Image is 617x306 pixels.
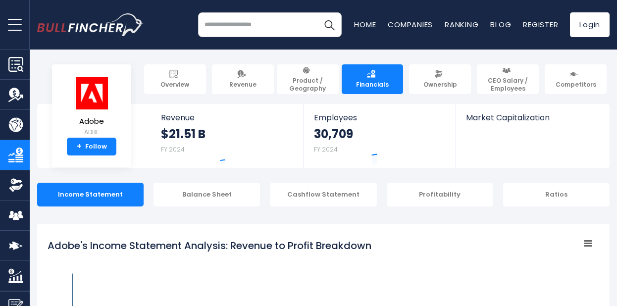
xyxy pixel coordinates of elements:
small: ADBE [74,128,109,137]
a: Competitors [545,64,607,94]
a: Overview [144,64,206,94]
strong: $21.51 B [161,126,206,142]
span: Financials [356,81,389,89]
a: Ownership [409,64,471,94]
span: Employees [314,113,446,122]
a: Register [523,19,558,30]
span: Revenue [161,113,294,122]
span: CEO Salary / Employees [481,77,534,92]
strong: + [77,142,82,151]
a: Home [354,19,376,30]
img: bullfincher logo [37,13,144,36]
span: Adobe [74,117,109,126]
a: CEO Salary / Employees [477,64,539,94]
span: Ownership [423,81,457,89]
div: Profitability [387,183,493,206]
div: Balance Sheet [154,183,260,206]
a: Revenue $21.51 B FY 2024 [151,104,304,168]
a: Revenue [212,64,274,94]
div: Ratios [503,183,610,206]
button: Search [317,12,342,37]
a: Login [570,12,610,37]
div: Cashflow Statement [270,183,376,206]
a: Product / Geography [277,64,339,94]
small: FY 2024 [161,145,185,153]
img: Ownership [8,178,23,193]
small: FY 2024 [314,145,338,153]
span: Overview [160,81,189,89]
tspan: Adobe's Income Statement Analysis: Revenue to Profit Breakdown [48,239,371,253]
a: Go to homepage [37,13,144,36]
span: Revenue [229,81,257,89]
div: Income Statement [37,183,144,206]
a: Adobe ADBE [74,76,109,138]
span: Competitors [556,81,596,89]
span: Product / Geography [281,77,334,92]
a: Market Capitalization [456,104,609,139]
a: +Follow [67,138,116,155]
a: Companies [388,19,433,30]
strong: 30,709 [314,126,353,142]
a: Ranking [445,19,478,30]
a: Blog [490,19,511,30]
a: Employees 30,709 FY 2024 [304,104,456,168]
span: Market Capitalization [466,113,599,122]
a: Financials [342,64,404,94]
